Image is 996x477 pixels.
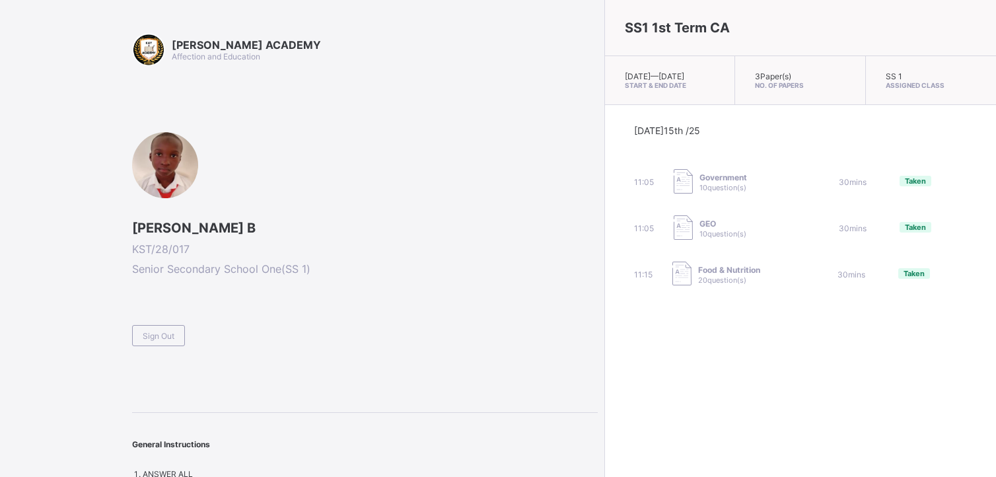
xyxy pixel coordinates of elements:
img: take_paper.cd97e1aca70de81545fe8e300f84619e.svg [674,169,693,194]
span: Food & Nutrition [698,265,760,275]
span: 3 Paper(s) [755,71,791,81]
span: 30 mins [839,223,867,233]
span: 20 question(s) [698,275,746,285]
span: No. of Papers [755,81,845,89]
span: [PERSON_NAME] B [132,220,598,236]
span: Taken [905,223,926,232]
span: Start & End Date [625,81,715,89]
span: Taken [905,176,926,186]
img: take_paper.cd97e1aca70de81545fe8e300f84619e.svg [672,262,692,286]
span: 11:05 [634,177,654,187]
span: KST/28/017 [132,242,598,256]
span: [DATE] — [DATE] [625,71,684,81]
img: take_paper.cd97e1aca70de81545fe8e300f84619e.svg [674,215,693,240]
span: 30 mins [837,270,865,279]
span: 11:15 [634,270,653,279]
span: 10 question(s) [699,229,746,238]
span: SS1 1st Term CA [625,20,730,36]
span: Government [699,172,747,182]
span: General Instructions [132,439,210,449]
span: 30 mins [839,177,867,187]
span: SS 1 [886,71,902,81]
span: 11:05 [634,223,654,233]
span: Sign Out [143,331,174,341]
span: [PERSON_NAME] ACADEMY [172,38,321,52]
span: Taken [904,269,925,278]
span: Affection and Education [172,52,260,61]
span: 10 question(s) [699,183,746,192]
span: Senior Secondary School One ( SS 1 ) [132,262,598,275]
span: [DATE] 15th /25 [634,125,700,136]
span: Assigned Class [886,81,976,89]
span: GEO [699,219,746,229]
